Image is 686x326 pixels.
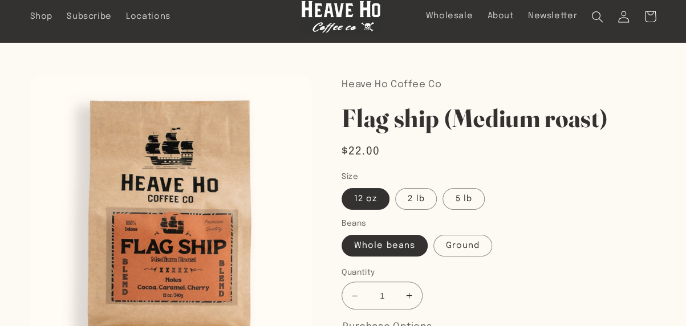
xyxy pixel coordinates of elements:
[521,3,584,28] a: Newsletter
[528,11,577,22] span: Newsletter
[342,144,380,160] span: $22.00
[301,1,381,33] img: Heave Ho Coffee Co
[342,235,428,256] label: Whole beans
[584,3,611,30] summary: Search
[433,235,492,256] label: Ground
[67,11,112,22] span: Subscribe
[395,188,437,210] label: 2 lb
[487,11,513,22] span: About
[60,4,119,29] a: Subscribe
[126,11,171,22] span: Locations
[342,171,359,182] legend: Size
[425,11,473,22] span: Wholesale
[23,4,60,29] a: Shop
[342,102,656,135] h1: Flag ship (Medium roast)
[443,188,484,210] label: 5 lb
[342,76,656,93] p: Heave Ho Coffee Co
[342,218,367,229] legend: Beans
[30,11,53,22] span: Shop
[342,267,563,278] label: Quantity
[419,3,480,28] a: Wholesale
[119,4,177,29] a: Locations
[480,3,521,28] a: About
[342,188,389,210] label: 12 oz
